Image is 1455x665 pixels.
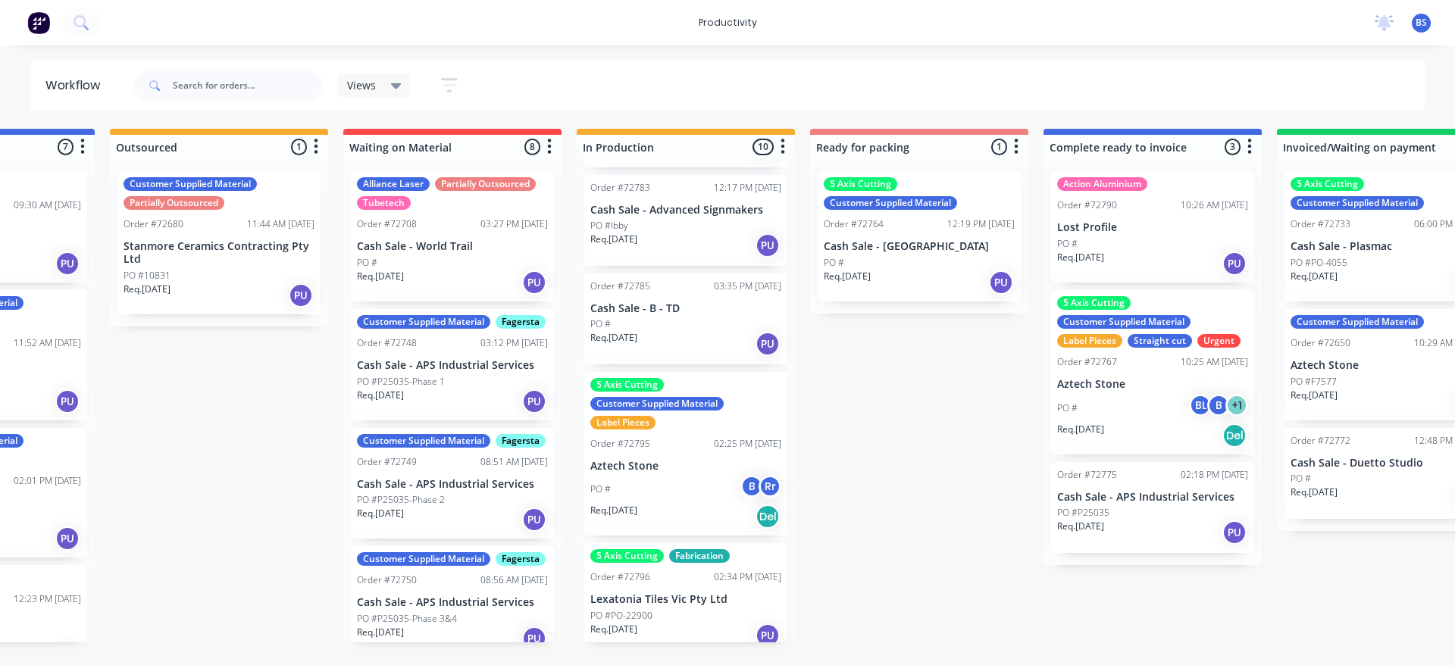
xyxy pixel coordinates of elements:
div: Label Pieces [590,416,656,429]
div: Order #72775 [1057,468,1117,482]
div: Order #72790 [1057,198,1117,212]
p: Req. [DATE] [1291,485,1338,499]
p: Aztech Stone [1057,378,1248,391]
div: PU [756,233,780,258]
div: Order #7278312:17 PM [DATE]Cash Sale - Advanced SignmakersPO #IbbyReq.[DATE]PU [584,175,787,266]
span: BS [1416,16,1427,30]
div: 5 Axis CuttingCustomer Supplied MaterialLabel PiecesOrder #7279502:25 PM [DATE]Aztech StonePO #BR... [584,372,787,536]
p: Cash Sale - World Trail [357,240,548,253]
p: PO # [1291,472,1311,485]
div: 02:25 PM [DATE] [714,437,781,451]
p: Cash Sale - APS Industrial Services [357,359,548,372]
p: Req. [DATE] [590,504,637,517]
p: PO #F7577 [1291,375,1337,389]
div: Customer Supplied Material [1291,315,1424,329]
div: 12:23 PM [DATE] [14,592,81,606]
div: Order #72764 [824,217,884,231]
p: PO #P25035 [1057,506,1109,520]
div: Order #7278503:35 PM [DATE]Cash Sale - B - TDPO #Req.[DATE]PU [584,273,787,364]
p: Req. [DATE] [1057,520,1104,533]
p: Cash Sale - APS Industrial Services [1057,491,1248,504]
div: 11:52 AM [DATE] [14,336,81,350]
div: Action AluminiumOrder #7279010:26 AM [DATE]Lost ProfilePO #Req.[DATE]PU [1051,171,1254,283]
input: Search for orders... [173,70,323,101]
div: Tubetech [357,196,411,210]
div: 5 Axis Cutting [1057,296,1131,310]
div: Fabrication [669,549,730,563]
div: Order #72749 [357,455,417,469]
p: PO # [824,256,844,270]
div: B [740,475,763,498]
div: 02:01 PM [DATE] [14,474,81,488]
p: Req. [DATE] [824,270,871,283]
p: Req. [DATE] [357,389,404,402]
div: 10:25 AM [DATE] [1181,355,1248,369]
div: Order #72750 [357,573,417,587]
div: Order #72748 [357,336,417,350]
div: PU [1222,520,1247,545]
div: 03:27 PM [DATE] [480,217,548,231]
div: Order #72785 [590,279,650,293]
div: PU [1222,251,1247,276]
div: 03:12 PM [DATE] [480,336,548,350]
div: Label Pieces [1057,334,1122,348]
p: PO #P25035-Phase 1 [357,375,445,389]
div: 11:44 AM [DATE] [247,217,314,231]
div: Fagersta [496,434,546,448]
div: Customer Supplied Material [824,196,957,210]
div: 08:51 AM [DATE] [480,455,548,469]
div: BL [1189,394,1212,417]
div: Order #72680 [124,217,183,231]
div: Order #72650 [1291,336,1350,350]
div: B [1207,394,1230,417]
div: PU [522,626,546,651]
div: Partially Outsourced [435,177,536,191]
div: Del [756,504,780,529]
p: Req. [DATE] [124,283,171,296]
div: Customer Supplied Material [590,397,724,411]
p: Cash Sale - [GEOGRAPHIC_DATA] [824,240,1015,253]
div: Customer Supplied MaterialFagerstaOrder #7274803:12 PM [DATE]Cash Sale - APS Industrial ServicesP... [351,309,554,420]
div: Customer Supplied Material [1291,196,1424,210]
p: Req. [DATE] [357,626,404,639]
div: Customer Supplied MaterialPartially OutsourcedOrder #7268011:44 AM [DATE]Stanmore Ceramics Contra... [117,171,321,314]
div: 10:26 AM [DATE] [1181,198,1248,212]
div: Order #72733 [1291,217,1350,231]
div: 12:17 PM [DATE] [714,181,781,195]
div: Order #72795 [590,437,650,451]
div: Order #72783 [590,181,650,195]
p: PO # [590,482,611,496]
div: 5 Axis Cutting [1291,177,1364,191]
div: 5 Axis Cutting [590,378,664,392]
div: 12:19 PM [DATE] [947,217,1015,231]
p: Stanmore Ceramics Contracting Pty Ltd [124,240,314,266]
div: PU [756,332,780,356]
p: PO #PO-4055 [1291,256,1347,270]
div: PU [522,507,546,532]
div: 5 Axis CuttingCustomer Supplied MaterialOrder #7276412:19 PM [DATE]Cash Sale - [GEOGRAPHIC_DATA]P... [818,171,1021,301]
div: 5 Axis Cutting [824,177,897,191]
p: Aztech Stone [590,460,781,473]
p: PO #PO-22900 [590,609,652,623]
p: PO #P25035-Phase 3&4 [357,612,457,626]
div: PU [989,270,1013,295]
p: PO #10831 [124,269,171,283]
p: Cash Sale - Advanced Signmakers [590,204,781,217]
div: 5 Axis Cutting [590,549,664,563]
p: Req. [DATE] [590,331,637,345]
div: PU [289,283,313,308]
div: Del [1222,423,1247,448]
span: Views [347,77,376,93]
p: Req. [DATE] [357,270,404,283]
p: PO # [590,317,611,331]
p: Cash Sale - APS Industrial Services [357,478,548,491]
div: PU [55,526,80,551]
div: Alliance LaserPartially OutsourcedTubetechOrder #7270803:27 PM [DATE]Cash Sale - World TrailPO #R... [351,171,554,301]
div: Partially Outsourced [124,196,224,210]
p: Req. [DATE] [1057,251,1104,264]
div: 08:56 AM [DATE] [480,573,548,587]
p: Req. [DATE] [1291,270,1338,283]
p: Cash Sale - B - TD [590,302,781,315]
div: Customer Supplied Material [1057,315,1191,329]
div: Workflow [45,76,108,95]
